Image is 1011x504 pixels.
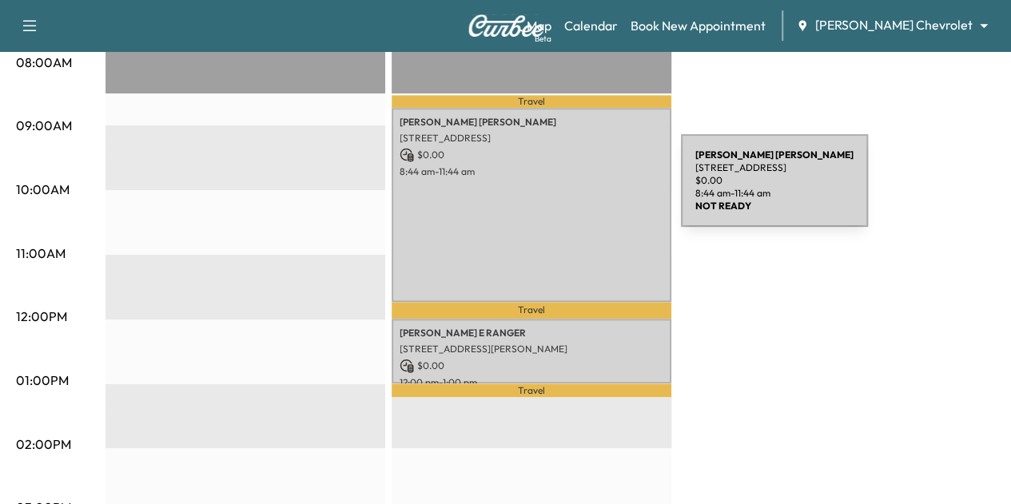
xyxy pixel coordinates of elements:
[400,359,663,373] p: $ 0.00
[527,16,551,35] a: MapBeta
[392,302,671,319] p: Travel
[400,327,663,339] p: [PERSON_NAME] E RANGER
[400,343,663,355] p: [STREET_ADDRESS][PERSON_NAME]
[400,132,663,145] p: [STREET_ADDRESS]
[400,116,663,129] p: [PERSON_NAME] [PERSON_NAME]
[16,244,66,263] p: 11:00AM
[815,16,973,34] span: [PERSON_NAME] Chevrolet
[16,180,70,199] p: 10:00AM
[392,383,671,397] p: Travel
[535,33,551,45] div: Beta
[16,371,69,390] p: 01:00PM
[16,307,67,326] p: 12:00PM
[392,95,671,108] p: Travel
[16,116,72,135] p: 09:00AM
[400,148,663,162] p: $ 0.00
[468,14,544,37] img: Curbee Logo
[400,376,663,389] p: 12:00 pm - 1:00 pm
[564,16,618,35] a: Calendar
[16,53,72,72] p: 08:00AM
[16,435,71,454] p: 02:00PM
[631,16,766,35] a: Book New Appointment
[400,165,663,178] p: 8:44 am - 11:44 am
